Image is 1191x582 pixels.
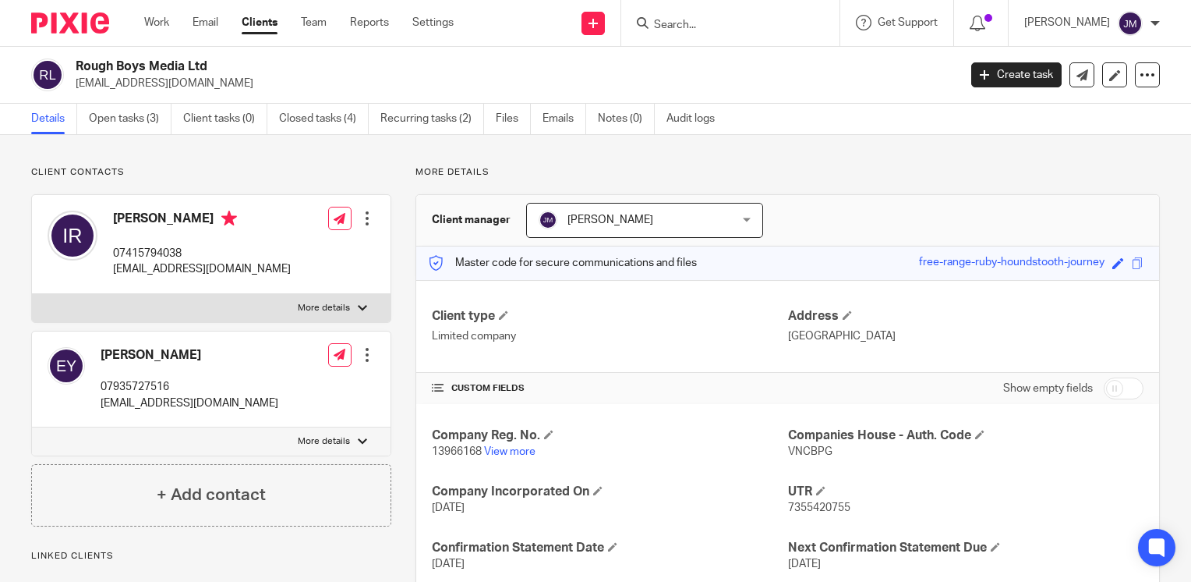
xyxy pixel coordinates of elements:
span: 7355420755 [788,502,850,513]
p: Client contacts [31,166,391,179]
span: [DATE] [432,502,465,513]
p: More details [415,166,1160,179]
a: Closed tasks (4) [279,104,369,134]
h4: UTR [788,484,1143,500]
h4: + Add contact [157,483,266,507]
a: Create task [971,62,1062,87]
img: svg%3E [48,211,97,261]
p: More details [298,435,350,448]
span: [PERSON_NAME] [567,215,653,225]
i: Primary [221,211,237,226]
h4: Company Incorporated On [432,484,787,500]
h3: Client manager [432,212,511,228]
h4: Companies House - Auth. Code [788,428,1143,444]
img: svg%3E [31,59,64,91]
label: Show empty fields [1003,381,1093,396]
p: 07415794038 [113,246,291,261]
p: [EMAIL_ADDRESS][DOMAIN_NAME] [76,76,948,91]
p: [EMAIL_ADDRESS][DOMAIN_NAME] [113,261,291,277]
h4: CUSTOM FIELDS [432,382,787,395]
h4: [PERSON_NAME] [113,211,291,230]
p: Master code for secure communications and files [428,255,697,271]
a: Clients [242,15,277,30]
a: Email [193,15,218,30]
h4: Next Confirmation Statement Due [788,540,1143,556]
a: Emails [542,104,586,134]
span: Get Support [878,17,938,28]
p: 07935727516 [101,379,278,395]
a: Files [496,104,531,134]
span: [DATE] [788,559,821,570]
h4: [PERSON_NAME] [101,347,278,364]
a: Notes (0) [598,104,655,134]
input: Search [652,19,793,33]
p: More details [298,302,350,314]
span: 13966168 [432,446,482,457]
img: svg%3E [539,211,557,229]
h4: Address [788,308,1143,325]
a: Audit logs [666,104,726,134]
a: Settings [412,15,454,30]
h4: Company Reg. No. [432,428,787,444]
p: [GEOGRAPHIC_DATA] [788,328,1143,344]
p: Linked clients [31,550,391,562]
a: Work [144,15,169,30]
a: Details [31,104,77,134]
h2: Rough Boys Media Ltd [76,59,773,75]
a: View more [484,446,535,457]
img: svg%3E [1118,11,1143,36]
p: Limited company [432,328,787,344]
p: [PERSON_NAME] [1024,15,1110,30]
a: Client tasks (0) [183,104,267,134]
h4: Client type [432,308,787,325]
h4: Confirmation Statement Date [432,540,787,556]
span: [DATE] [432,559,465,570]
img: Pixie [31,12,109,34]
p: [EMAIL_ADDRESS][DOMAIN_NAME] [101,396,278,411]
a: Recurring tasks (2) [380,104,484,134]
a: Reports [350,15,389,30]
img: svg%3E [48,347,85,385]
span: VNCBPG [788,446,832,457]
div: free-range-ruby-houndstooth-journey [919,254,1104,272]
a: Team [301,15,327,30]
a: Open tasks (3) [89,104,171,134]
